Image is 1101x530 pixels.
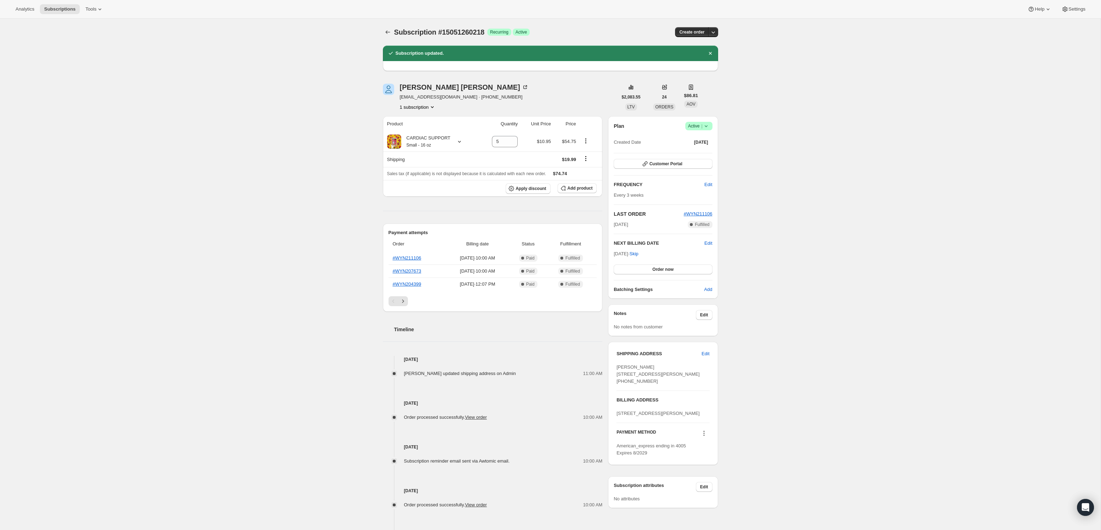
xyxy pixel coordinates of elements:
[562,139,576,144] span: $54.75
[614,210,684,218] h2: LAST ORDER
[704,181,712,188] span: Edit
[85,6,96,12] span: Tools
[700,179,716,190] button: Edit
[583,414,602,421] span: 10:00 AM
[627,105,635,109] span: LTV
[516,186,546,191] span: Apply discount
[625,248,643,260] button: Skip
[44,6,76,12] span: Subscriptions
[562,157,576,162] span: $19.99
[526,281,535,287] span: Paid
[400,84,529,91] div: [PERSON_NAME] [PERSON_NAME]
[655,105,673,109] span: ORDERS
[688,123,710,130] span: Active
[616,443,686,455] span: American_express ending in 4005 Expires 8/2029
[393,281,421,287] a: #WYN204399
[583,458,602,465] span: 10:00 AM
[394,326,603,333] h2: Timeline
[387,135,401,149] img: product img
[383,84,394,95] span: Nancy Zerella
[694,139,708,145] span: [DATE]
[580,155,591,162] button: Shipping actions
[686,102,695,107] span: AOV
[696,310,712,320] button: Edit
[549,240,592,248] span: Fulfillment
[704,240,712,247] button: Edit
[614,324,663,329] span: No notes from customer
[580,137,591,145] button: Product actions
[695,222,709,227] span: Fulfilled
[400,94,529,101] span: [EMAIL_ADDRESS][DOMAIN_NAME] · [PHONE_NUMBER]
[614,221,628,228] span: [DATE]
[618,92,645,102] button: $2,083.55
[516,29,527,35] span: Active
[704,286,712,293] span: Add
[614,139,641,146] span: Created Date
[558,183,597,193] button: Add product
[404,371,516,376] span: [PERSON_NAME] updated shipping address on Admin
[394,28,485,36] span: Subscription #15051260218
[383,400,603,407] h4: [DATE]
[490,29,509,35] span: Recurring
[537,139,551,144] span: $10.95
[400,103,436,111] button: Product actions
[614,240,704,247] h2: NEXT BILLING DATE
[404,502,487,507] span: Order processed successfully.
[630,250,638,257] span: Skip
[479,116,520,132] th: Quantity
[684,211,712,216] span: #WYN211106
[404,415,487,420] span: Order processed successfully.
[614,264,712,274] button: Order now
[684,92,698,99] span: $86.81
[700,484,708,490] span: Edit
[614,496,640,501] span: No attributes
[583,370,602,377] span: 11:00 AM
[383,116,479,132] th: Product
[383,443,603,451] h4: [DATE]
[393,268,421,274] a: #WYN207673
[383,27,393,37] button: Subscriptions
[684,210,712,218] button: #WYN211106
[81,4,108,14] button: Tools
[383,356,603,363] h4: [DATE]
[583,501,602,508] span: 10:00 AM
[389,236,445,252] th: Order
[401,135,451,149] div: CARDIAC SUPPORT
[702,350,709,357] span: Edit
[383,487,603,494] h4: [DATE]
[447,255,508,262] span: [DATE] · 10:00 AM
[616,364,700,384] span: [PERSON_NAME] [STREET_ADDRESS][PERSON_NAME] [PHONE_NUMBER]
[616,350,702,357] h3: SHIPPING ADDRESS
[447,281,508,288] span: [DATE] · 12:07 PM
[526,255,535,261] span: Paid
[652,267,674,272] span: Order now
[616,411,700,416] span: [STREET_ADDRESS][PERSON_NAME]
[701,123,702,129] span: |
[614,482,696,492] h3: Subscription attributes
[658,92,671,102] button: 24
[697,348,714,359] button: Edit
[11,4,38,14] button: Analytics
[465,415,487,420] a: View order
[383,151,479,167] th: Shipping
[393,255,421,261] a: #WYN211106
[614,251,638,256] span: [DATE] ·
[675,27,709,37] button: Create order
[649,161,682,167] span: Customer Portal
[614,192,644,198] span: Every 3 weeks
[1023,4,1055,14] button: Help
[616,429,656,439] h3: PAYMENT METHOD
[705,48,715,58] button: Dismiss notification
[616,397,709,404] h3: BILLING ADDRESS
[679,29,704,35] span: Create order
[567,185,592,191] span: Add product
[526,268,535,274] span: Paid
[553,171,567,176] span: $74.74
[1057,4,1090,14] button: Settings
[16,6,34,12] span: Analytics
[565,255,580,261] span: Fulfilled
[700,312,708,318] span: Edit
[398,296,408,306] button: Next
[614,159,712,169] button: Customer Portal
